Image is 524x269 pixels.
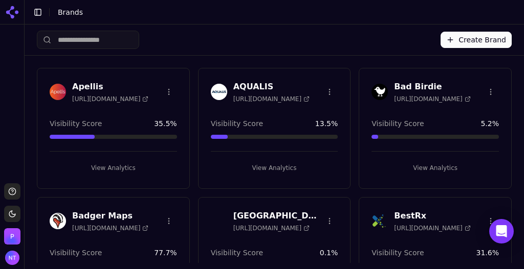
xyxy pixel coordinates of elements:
[211,248,263,258] span: Visibility Score
[233,210,322,222] h3: [GEOGRAPHIC_DATA]
[58,7,495,17] nav: breadcrumb
[50,118,102,129] span: Visibility Score
[58,8,83,16] span: Brands
[372,118,424,129] span: Visibility Score
[372,248,424,258] span: Visibility Score
[5,251,19,265] img: Nate Tower
[394,224,470,232] span: [URL][DOMAIN_NAME]
[211,84,227,100] img: AQUALIS
[211,213,227,229] img: Berkshire
[72,224,148,232] span: [URL][DOMAIN_NAME]
[489,219,514,243] div: Open Intercom Messenger
[315,118,338,129] span: 13.5 %
[481,118,499,129] span: 5.2 %
[233,81,310,93] h3: AQUALIS
[372,213,388,229] img: BestRx
[4,228,20,244] img: Perrill
[4,228,20,244] button: Open organization switcher
[233,224,310,232] span: [URL][DOMAIN_NAME]
[320,248,338,258] span: 0.1 %
[5,251,19,265] button: Open user button
[154,248,177,258] span: 77.7 %
[50,84,66,100] img: Apellis
[394,95,470,103] span: [URL][DOMAIN_NAME]
[154,118,177,129] span: 35.5 %
[211,160,338,176] button: View Analytics
[441,32,512,48] button: Create Brand
[72,81,148,93] h3: Apellis
[394,81,470,93] h3: Bad Birdie
[476,248,499,258] span: 31.6 %
[233,95,310,103] span: [URL][DOMAIN_NAME]
[72,210,148,222] h3: Badger Maps
[372,84,388,100] img: Bad Birdie
[394,210,470,222] h3: BestRx
[211,118,263,129] span: Visibility Score
[372,160,499,176] button: View Analytics
[72,95,148,103] span: [URL][DOMAIN_NAME]
[50,248,102,258] span: Visibility Score
[50,160,177,176] button: View Analytics
[50,213,66,229] img: Badger Maps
